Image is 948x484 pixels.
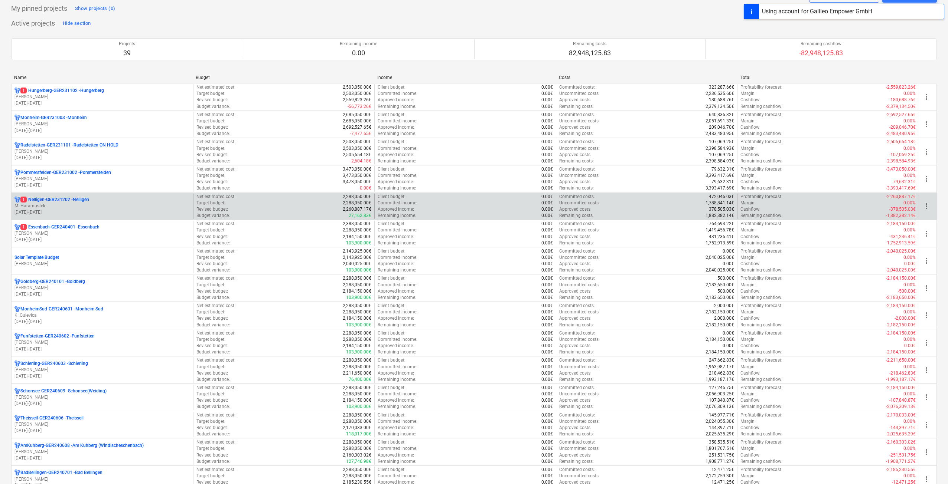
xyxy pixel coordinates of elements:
p: Approved income : [378,152,414,158]
p: Pommersfelden-GER231002 - Pommersfelden [20,169,111,176]
p: [DATE] - [DATE] [14,209,190,215]
div: Project has multi currencies enabled [14,333,20,339]
p: 0.00 [340,49,377,57]
p: My pinned projects [11,4,67,13]
p: Revised budget : [196,124,228,131]
p: 0.00€ [541,112,553,118]
p: Remaining income [340,41,377,47]
p: 0.00€ [541,145,553,152]
p: 764,693.22€ [709,221,734,227]
p: 323,287.66€ [709,84,734,90]
div: Project has multi currencies enabled [14,415,20,421]
p: Cashflow : [740,234,760,240]
div: Name [14,75,190,80]
p: Committed income : [378,227,417,233]
p: [DATE] - [DATE] [14,291,190,297]
p: 472,046.03€ [709,194,734,200]
p: 2,288,050.00€ [343,227,371,233]
div: Funfstetten-GER240602 -Funfstetten[PERSON_NAME][DATE]-[DATE] [14,333,190,352]
p: Budget variance : [196,103,230,110]
p: Target budget : [196,172,225,179]
p: 431,236.41€ [709,234,734,240]
div: Radelstetten-GER231101 -Radelstetten ON HOLD[PERSON_NAME][DATE]-[DATE] [14,142,190,161]
p: Remaining costs : [559,131,594,137]
p: Schierling-GER240603 - Schierling [20,360,88,367]
div: Project has multi currencies enabled [14,142,20,148]
p: -209,046.70€ [889,124,916,131]
p: 0.00€ [541,213,553,219]
p: Margin : [740,145,756,152]
span: more_vert [922,448,931,457]
p: Remaining income : [378,103,416,110]
p: Net estimated cost : [196,194,235,200]
p: [DATE] - [DATE] [14,373,190,379]
p: K. Gulevica [14,312,190,319]
div: Schierling-GER240603 -Schierling[PERSON_NAME][DATE]-[DATE] [14,360,190,379]
p: 2,559,823.26€ [343,97,371,103]
p: Budget variance : [196,213,230,219]
iframe: Chat Widget [911,448,948,484]
p: 0.00€ [541,200,553,206]
p: 0.00€ [541,221,553,227]
p: Remaining cashflow : [740,131,782,137]
p: 0.00€ [541,103,553,110]
p: Remaining income : [378,213,416,219]
p: 0.00% [903,200,916,206]
p: Profitability forecast : [740,84,782,90]
p: Target budget : [196,227,225,233]
p: Remaining income : [378,185,416,191]
p: Committed costs : [559,84,595,90]
p: Target budget : [196,200,225,206]
p: Remaining costs : [559,158,594,164]
div: Project has multi currencies enabled [14,279,20,285]
p: 0.00€ [541,206,553,213]
p: Target budget : [196,118,225,124]
p: [PERSON_NAME] [14,94,190,100]
p: Uncommitted costs : [559,200,600,206]
p: Profitability forecast : [740,112,782,118]
p: 640,836.32€ [709,112,734,118]
p: Revised budget : [196,234,228,240]
p: Goldberg-GER240101 - Goldberg [20,279,85,285]
span: more_vert [922,393,931,402]
span: 1 [20,224,27,230]
p: -431,236.41€ [889,234,916,240]
p: -2,398,584.93€ [886,158,916,164]
span: more_vert [922,92,931,101]
p: Schonsee-GER240609 - Schonsee(Weiding) [20,388,107,394]
p: 0.00€ [541,227,553,233]
p: [DATE] - [DATE] [14,128,190,134]
span: more_vert [922,284,931,293]
p: Uncommitted costs : [559,90,600,97]
p: 0.00€ [541,131,553,137]
p: 2,398,584.93€ [706,145,734,152]
p: Uncommitted costs : [559,172,600,179]
p: [DATE] - [DATE] [14,455,190,461]
p: Budget variance : [196,158,230,164]
span: 1 [20,88,27,93]
p: 0.00€ [541,118,553,124]
p: Revised budget : [196,97,228,103]
p: Committed costs : [559,139,595,145]
p: 0.00€ [541,185,553,191]
p: Committed costs : [559,221,595,227]
p: Radelstetten-GER231101 - Radelstetten ON HOLD [20,142,118,148]
p: MonheimSud-GER240601 - Monheim Sud [20,306,103,312]
p: Net estimated cost : [196,84,235,90]
p: 2,503,050.00€ [343,84,371,90]
div: Project has multi currencies enabled [14,88,20,94]
p: Net estimated cost : [196,139,235,145]
p: 2,379,134.50€ [706,103,734,110]
p: [DATE] - [DATE] [14,319,190,325]
span: more_vert [922,256,931,265]
p: Cashflow : [740,97,760,103]
span: 1 [20,197,27,203]
span: more_vert [922,420,931,429]
p: Remaining costs [569,41,611,47]
p: Approved costs : [559,179,592,185]
div: Monheim-GER231003 -Monheim[PERSON_NAME][DATE]-[DATE] [14,115,190,134]
p: 0.00% [903,145,916,152]
div: Hide section [63,19,91,28]
div: Schonsee-GER240609 -Schonsee(Weiding)[PERSON_NAME][DATE]-[DATE] [14,388,190,407]
p: Approved costs : [559,152,592,158]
